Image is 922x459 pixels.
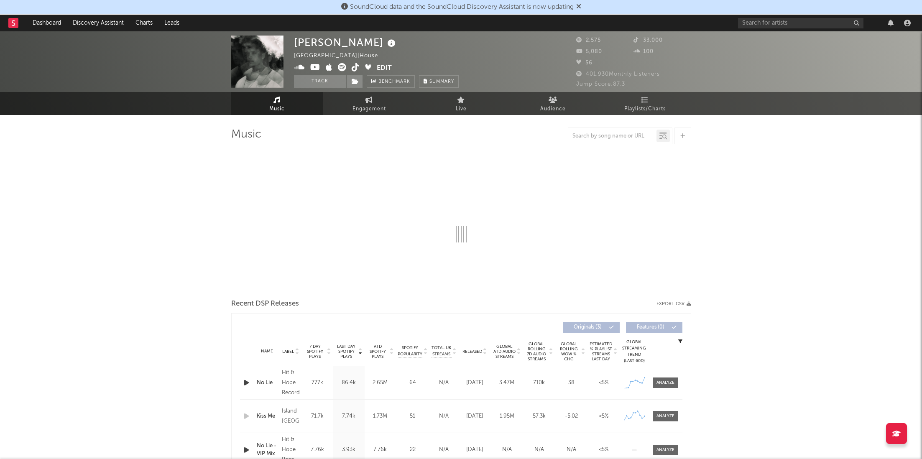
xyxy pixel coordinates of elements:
[525,379,553,387] div: 710k
[633,49,654,54] span: 100
[432,345,452,357] span: Total UK Streams
[352,104,386,114] span: Engagement
[633,38,663,43] span: 33,000
[257,348,278,354] div: Name
[282,349,294,354] span: Label
[323,92,415,115] a: Engagement
[304,344,326,359] span: 7 Day Spotify Plays
[415,92,507,115] a: Live
[231,92,323,115] a: Music
[419,75,459,88] button: Summary
[158,15,185,31] a: Leads
[626,322,682,333] button: Features(0)
[525,342,548,362] span: Global Rolling 7D Audio Streams
[27,15,67,31] a: Dashboard
[540,104,566,114] span: Audience
[493,379,521,387] div: 3.47M
[525,412,553,421] div: 57.3k
[282,368,299,398] div: Hit & Hope Records
[377,63,392,74] button: Edit
[569,325,607,330] span: Originals ( 3 )
[493,344,516,359] span: Global ATD Audio Streams
[461,446,489,454] div: [DATE]
[432,379,457,387] div: N/A
[294,36,398,49] div: [PERSON_NAME]
[576,4,581,10] span: Dismiss
[576,60,593,66] span: 56
[576,82,625,87] span: Jump Score: 87.3
[461,379,489,387] div: [DATE]
[67,15,130,31] a: Discovery Assistant
[231,299,299,309] span: Recent DSP Releases
[257,412,278,421] a: Kiss Me
[432,446,457,454] div: N/A
[367,344,389,359] span: ATD Spotify Plays
[738,18,863,28] input: Search for artists
[398,379,427,387] div: 64
[590,412,618,421] div: <5%
[624,104,666,114] span: Playlists/Charts
[462,349,482,354] span: Released
[367,446,394,454] div: 7.76k
[350,4,574,10] span: SoundCloud data and the SoundCloud Discovery Assistant is now updating
[378,77,410,87] span: Benchmark
[493,446,521,454] div: N/A
[461,412,489,421] div: [DATE]
[294,75,346,88] button: Track
[563,322,620,333] button: Originals(3)
[429,79,454,84] span: Summary
[398,412,427,421] div: 51
[557,412,585,421] div: -5.02
[130,15,158,31] a: Charts
[493,412,521,421] div: 1.95M
[294,51,397,61] div: [GEOGRAPHIC_DATA] | House
[568,133,656,140] input: Search by song name or URL
[304,379,331,387] div: 777k
[304,412,331,421] div: 71.7k
[557,342,580,362] span: Global Rolling WoW % Chg
[367,412,394,421] div: 1.73M
[576,49,602,54] span: 5,080
[367,75,415,88] a: Benchmark
[335,344,358,359] span: Last Day Spotify Plays
[367,379,394,387] div: 2.65M
[456,104,467,114] span: Live
[576,38,601,43] span: 2,575
[590,379,618,387] div: <5%
[432,412,457,421] div: N/A
[631,325,670,330] span: Features ( 0 )
[557,379,585,387] div: 38
[398,345,422,357] span: Spotify Popularity
[656,301,691,306] button: Export CSV
[590,446,618,454] div: <5%
[576,71,660,77] span: 401,930 Monthly Listeners
[507,92,599,115] a: Audience
[335,446,363,454] div: 3.93k
[269,104,285,114] span: Music
[257,379,278,387] a: No Lie
[257,442,278,458] a: No Lie - VIP Mix
[335,412,363,421] div: 7.74k
[599,92,691,115] a: Playlists/Charts
[557,446,585,454] div: N/A
[590,342,613,362] span: Estimated % Playlist Streams Last Day
[304,446,331,454] div: 7.76k
[282,406,299,426] div: Island [GEOGRAPHIC_DATA]
[622,339,647,364] div: Global Streaming Trend (Last 60D)
[525,446,553,454] div: N/A
[335,379,363,387] div: 86.4k
[398,446,427,454] div: 22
